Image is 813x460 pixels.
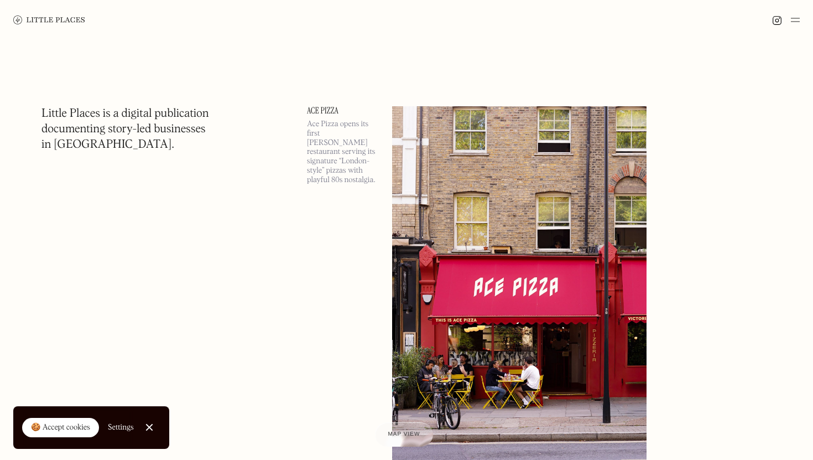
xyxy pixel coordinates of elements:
div: 🍪 Accept cookies [31,422,90,433]
a: Ace Pizza [307,106,379,115]
div: Settings [108,423,134,431]
a: Map view [375,422,434,447]
a: 🍪 Accept cookies [22,418,99,438]
a: Close Cookie Popup [138,416,160,438]
span: Map view [388,431,420,437]
h1: Little Places is a digital publication documenting story-led businesses in [GEOGRAPHIC_DATA]. [41,106,209,153]
p: Ace Pizza opens its first [PERSON_NAME] restaurant serving its signature “London-style” pizzas wi... [307,120,379,185]
a: Settings [108,415,134,440]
